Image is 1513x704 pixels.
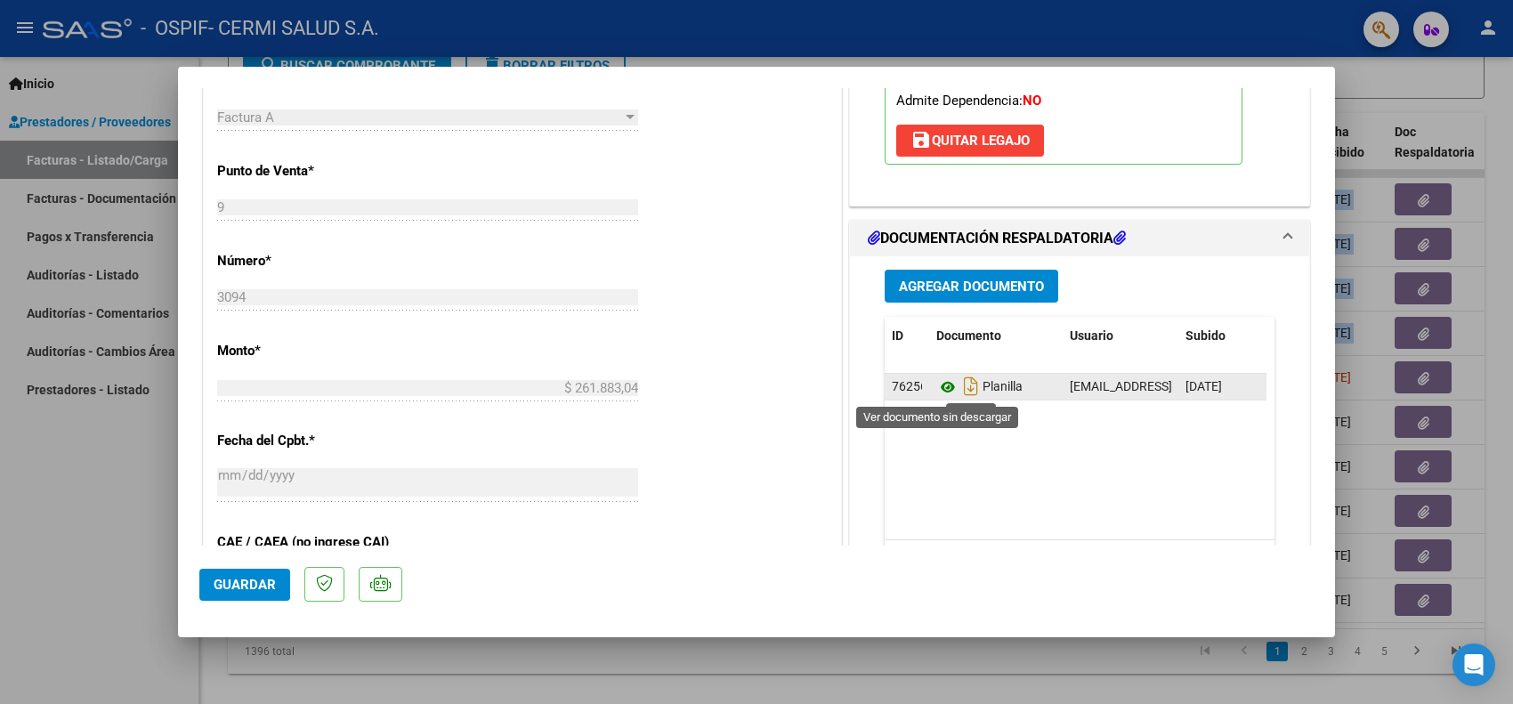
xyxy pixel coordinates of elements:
[896,125,1044,157] button: Quitar Legajo
[1070,328,1113,343] span: Usuario
[199,569,290,601] button: Guardar
[885,317,929,355] datatable-header-cell: ID
[217,109,274,125] span: Factura A
[1185,328,1226,343] span: Subido
[1178,317,1267,355] datatable-header-cell: Subido
[1023,93,1041,109] strong: NO
[936,380,1023,394] span: Planilla
[985,73,1033,89] strong: 202512
[959,372,983,401] i: Descargar documento
[1452,643,1495,686] div: Open Intercom Messenger
[217,251,400,271] p: Número
[850,256,1309,626] div: DOCUMENTACIÓN RESPALDATORIA
[217,341,400,361] p: Monto
[885,270,1058,303] button: Agregar Documento
[217,161,400,182] p: Punto de Venta
[892,328,903,343] span: ID
[217,532,400,553] p: CAE / CAEA (no ingrese CAI)
[1185,379,1222,393] span: [DATE]
[885,540,1274,585] div: 1 total
[896,14,1112,109] span: CUIL: Nombre y Apellido: Período Desde: Período Hasta: Admite Dependencia:
[929,317,1063,355] datatable-header-cell: Documento
[936,328,1001,343] span: Documento
[899,279,1044,295] span: Agregar Documento
[910,133,1030,149] span: Quitar Legajo
[910,129,932,150] mat-icon: save
[1063,317,1178,355] datatable-header-cell: Usuario
[868,228,1126,249] h1: DOCUMENTACIÓN RESPALDATORIA
[1070,379,1355,393] span: [EMAIL_ADDRESS][DOMAIN_NAME] - CERMI SALUD
[217,431,400,451] p: Fecha del Cpbt.
[892,379,927,393] span: 76256
[850,221,1309,256] mat-expansion-panel-header: DOCUMENTACIÓN RESPALDATORIA
[214,577,276,593] span: Guardar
